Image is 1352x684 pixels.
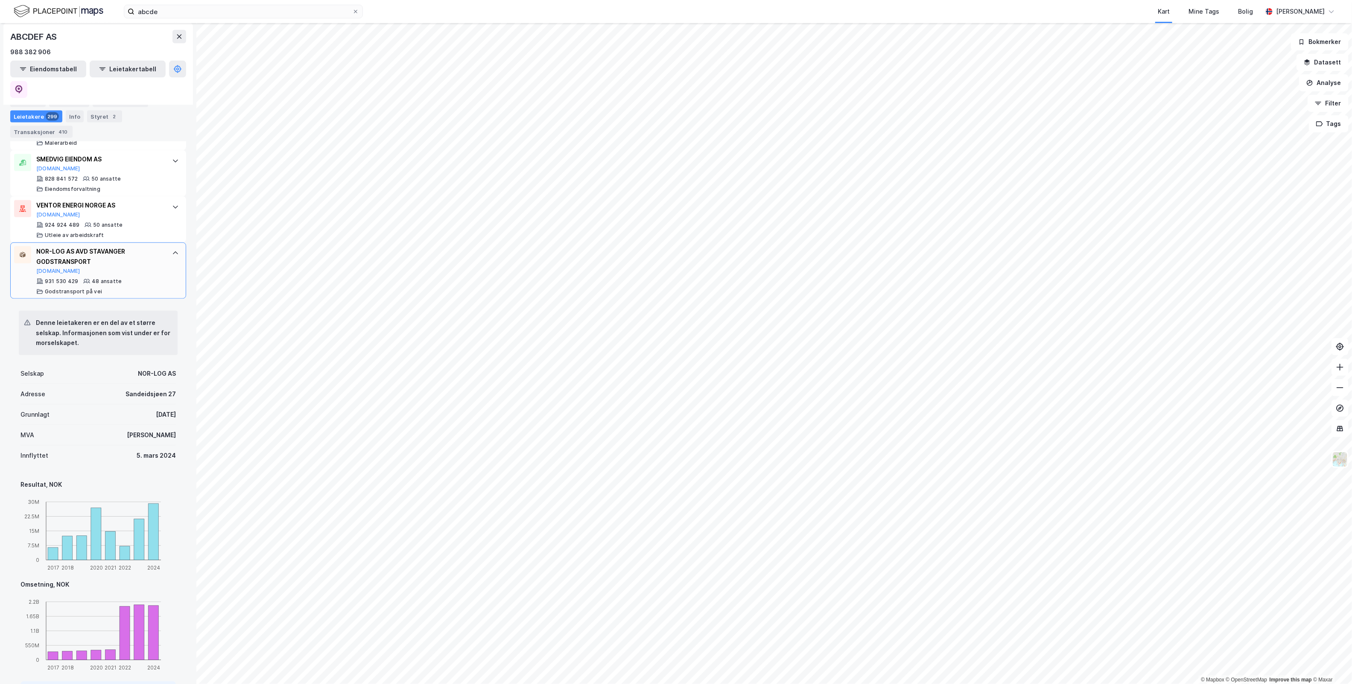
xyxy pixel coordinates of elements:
tspan: 15M [29,528,39,534]
div: Omsetning, NOK [20,580,176,590]
img: logo.f888ab2527a4732fd821a326f86c7f29.svg [14,4,103,19]
div: Innflyttet [20,451,48,461]
div: 5. mars 2024 [137,451,176,461]
div: MVA [20,430,34,441]
div: Denne leietakeren er en del av et større selskap. Informasjonen som vist under er for morselskapet. [36,318,171,348]
div: [PERSON_NAME] [127,430,176,441]
button: Filter [1308,95,1349,112]
div: Godstransport på vei [45,288,102,295]
div: Utleie av arbeidskraft [45,232,104,239]
div: [PERSON_NAME] [1276,6,1325,17]
div: 931 530 429 [45,278,78,285]
div: Info [66,110,84,122]
div: Eiendomsforvaltning [45,186,100,193]
tspan: 2021 [105,664,117,671]
button: [DOMAIN_NAME] [36,268,80,275]
div: 2 [110,112,119,120]
tspan: 22.5M [24,513,39,520]
div: 988 382 906 [10,47,51,57]
button: Datasett [1297,54,1349,71]
tspan: 1.1B [30,628,39,634]
div: 299 [46,112,59,120]
tspan: 0 [36,657,39,663]
button: [DOMAIN_NAME] [36,211,80,218]
div: Grunnlagt [20,410,50,420]
tspan: 2017 [47,564,59,571]
div: ABCDEF AS [10,30,58,44]
button: Analyse [1299,74,1349,91]
tspan: 2022 [119,664,131,671]
div: VENTOR ENERGI NORGE AS [36,200,164,210]
img: Z [1332,451,1348,468]
div: NOR-LOG AS [138,369,176,379]
iframe: Chat Widget [1309,643,1352,684]
tspan: 30M [28,499,39,505]
div: 924 924 489 [45,222,79,228]
tspan: 2017 [47,664,59,671]
tspan: 2024 [147,564,160,571]
div: Resultat, NOK [20,480,176,490]
div: Kart [1158,6,1170,17]
tspan: 2018 [61,664,74,671]
div: 410 [57,127,69,136]
tspan: 2021 [105,564,117,571]
div: Sandeidsjøen 27 [126,389,176,400]
div: Malerarbeid [45,140,77,146]
div: Transaksjoner [10,126,73,137]
input: Søk på adresse, matrikkel, gårdeiere, leietakere eller personer [134,5,352,18]
a: Mapbox [1201,677,1224,683]
button: Bokmerker [1291,33,1349,50]
div: Mine Tags [1188,6,1219,17]
tspan: 2020 [90,564,103,571]
tspan: 7.5M [28,542,39,549]
div: Kontrollprogram for chat [1309,643,1352,684]
tspan: 2.2B [29,599,39,605]
div: 50 ansatte [93,222,123,228]
div: Bolig [1238,6,1253,17]
div: Leietakere [10,110,62,122]
tspan: 2024 [147,664,160,671]
a: OpenStreetMap [1226,677,1267,683]
div: [DATE] [156,410,176,420]
tspan: 1.65B [26,613,39,620]
button: Tags [1309,115,1349,132]
a: Improve this map [1270,677,1312,683]
div: NOR-LOG AS AVD STAVANGER GODSTRANSPORT [36,246,164,267]
button: Eiendomstabell [10,61,86,78]
div: 828 841 572 [45,175,78,182]
div: 48 ansatte [92,278,122,285]
div: 50 ansatte [91,175,121,182]
tspan: 2018 [61,564,74,571]
button: [DOMAIN_NAME] [36,165,80,172]
div: Adresse [20,389,45,400]
div: Selskap [20,369,44,379]
button: Leietakertabell [90,61,166,78]
tspan: 2020 [90,664,103,671]
div: Styret [87,110,122,122]
tspan: 2022 [119,564,131,571]
div: SMEDVIG EIENDOM AS [36,154,164,164]
tspan: 550M [25,642,39,649]
tspan: 0 [36,557,39,563]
